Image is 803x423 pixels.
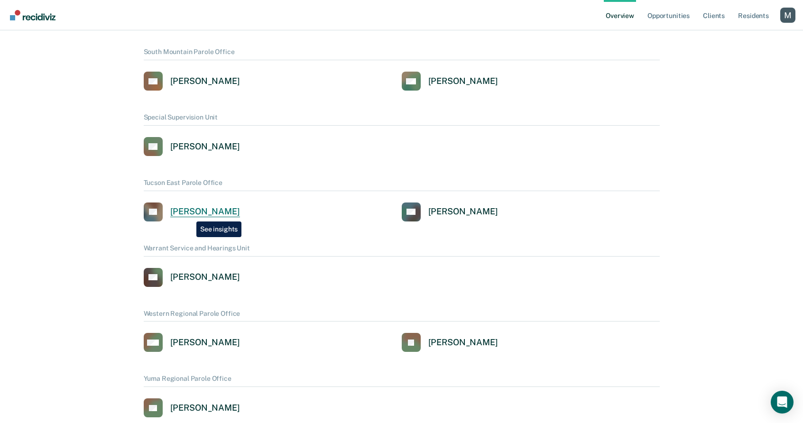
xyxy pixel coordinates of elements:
[771,391,794,414] div: Open Intercom Messenger
[10,10,55,20] img: Recidiviz
[144,333,240,352] a: [PERSON_NAME]
[780,8,795,23] button: Profile dropdown button
[144,72,240,91] a: [PERSON_NAME]
[144,48,660,60] div: South Mountain Parole Office
[170,403,240,414] div: [PERSON_NAME]
[144,137,240,156] a: [PERSON_NAME]
[170,206,240,217] div: [PERSON_NAME]
[428,206,498,217] div: [PERSON_NAME]
[402,72,498,91] a: [PERSON_NAME]
[144,244,660,257] div: Warrant Service and Hearings Unit
[428,76,498,87] div: [PERSON_NAME]
[144,375,660,387] div: Yuma Regional Parole Office
[144,202,240,221] a: [PERSON_NAME]
[170,337,240,348] div: [PERSON_NAME]
[170,272,240,283] div: [PERSON_NAME]
[144,179,660,191] div: Tucson East Parole Office
[144,398,240,417] a: [PERSON_NAME]
[402,333,498,352] a: [PERSON_NAME]
[170,141,240,152] div: [PERSON_NAME]
[144,268,240,287] a: [PERSON_NAME]
[144,310,660,322] div: Western Regional Parole Office
[428,337,498,348] div: [PERSON_NAME]
[144,113,660,126] div: Special Supervision Unit
[402,202,498,221] a: [PERSON_NAME]
[170,76,240,87] div: [PERSON_NAME]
